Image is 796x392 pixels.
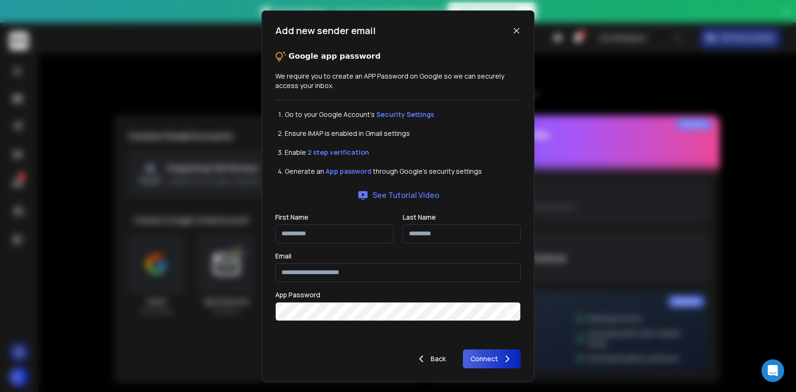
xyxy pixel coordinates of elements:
label: App Password [275,292,320,298]
button: Connect [463,349,521,368]
p: Google app password [289,51,380,62]
h1: Add new sender email [275,24,376,37]
li: Ensure IMAP is enabled in Gmail settings [285,129,521,138]
label: Last Name [403,214,436,221]
li: Generate an through Google's security settings [285,167,521,176]
a: Security Settings [376,110,434,119]
li: Go to your Google Account’s [285,110,521,119]
p: We require you to create an APP Password on Google so we can securely access your inbox. [275,71,521,90]
img: tips [275,51,287,62]
li: Enable [285,148,521,157]
a: App password [326,167,371,176]
label: First Name [275,214,308,221]
label: Email [275,253,291,259]
button: Back [408,349,453,368]
a: See Tutorial Video [357,189,439,201]
div: Open Intercom Messenger [761,359,784,382]
a: 2 step verification [308,148,369,157]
